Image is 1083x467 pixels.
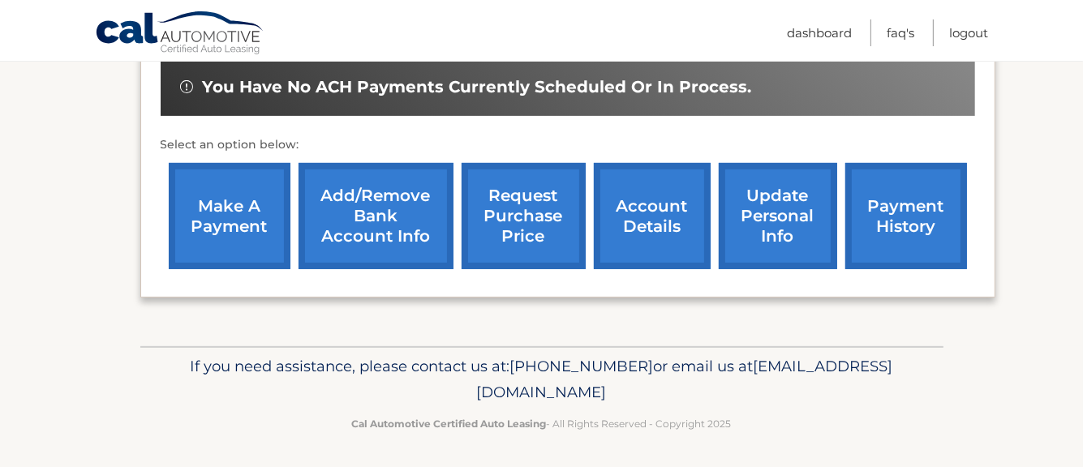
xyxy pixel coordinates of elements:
[161,135,975,155] p: Select an option below:
[887,19,914,46] a: FAQ's
[203,77,752,97] span: You have no ACH payments currently scheduled or in process.
[477,357,893,401] span: [EMAIL_ADDRESS][DOMAIN_NAME]
[352,418,547,430] strong: Cal Automotive Certified Auto Leasing
[180,80,193,93] img: alert-white.svg
[95,11,265,58] a: Cal Automotive
[151,415,933,432] p: - All Rights Reserved - Copyright 2025
[845,163,967,269] a: payment history
[719,163,837,269] a: update personal info
[510,357,654,375] span: [PHONE_NUMBER]
[787,19,852,46] a: Dashboard
[151,353,933,405] p: If you need assistance, please contact us at: or email us at
[169,163,290,269] a: make a payment
[299,163,453,269] a: Add/Remove bank account info
[594,163,711,269] a: account details
[949,19,988,46] a: Logout
[462,163,586,269] a: request purchase price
